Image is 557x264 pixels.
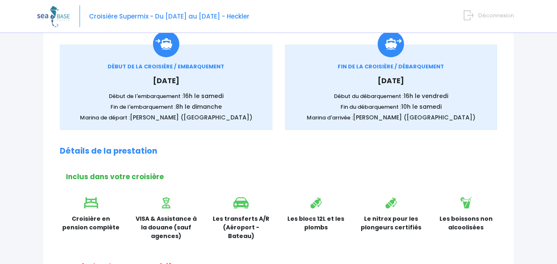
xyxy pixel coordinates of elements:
[360,215,422,232] p: Le nitrox pour les plongeurs certifiés
[60,215,122,232] p: Croisière en pension complète
[153,31,179,57] img: Icon_embarquement.svg
[310,197,322,208] img: icon_bouteille.svg
[385,197,397,208] img: icon_bouteille.svg
[297,113,485,122] p: Marina d'arrivée :
[84,197,98,208] img: icon_lit.svg
[72,92,260,100] p: Début de l'embarquement :
[461,197,472,208] img: icon_boisson.svg
[297,92,485,100] p: Début du débarquement :
[338,63,444,70] span: FIN DE LA CROISIÈRE / DÉBARQUEMENT
[210,215,273,241] p: Les transferts A/R (Aéroport - Bateau)
[478,12,514,19] span: Déconnexion
[72,113,260,122] p: Marina de départ :
[404,92,448,100] span: 16h le vendredi
[153,76,179,86] span: [DATE]
[435,215,497,232] p: Les boissons non alcoolisées
[108,63,224,70] span: DÉBUT DE LA CROISIÈRE / EMBARQUEMENT
[297,103,485,111] p: Fin du débarquement :
[162,197,170,208] img: icon_visa.svg
[378,76,404,86] span: [DATE]
[60,147,497,156] h2: Détails de la prestation
[353,113,475,121] span: [PERSON_NAME] ([GEOGRAPHIC_DATA])
[233,197,249,208] img: icon_voiture.svg
[72,103,260,111] p: Fin de l'embarquement :
[135,215,197,241] p: VISA & Assistance à la douane (sauf agences)
[401,103,442,111] span: 10h le samedi
[183,92,223,100] span: 16h le samedi
[176,103,222,111] span: 8h le dimanche
[66,173,497,181] h2: Inclus dans votre croisière
[378,31,404,57] img: icon_debarquement.svg
[284,215,347,232] p: Les blocs 12L et les plombs
[130,113,252,121] span: [PERSON_NAME] ([GEOGRAPHIC_DATA])
[89,12,249,21] span: Croisière Supermix - Du [DATE] au [DATE] - Heckler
